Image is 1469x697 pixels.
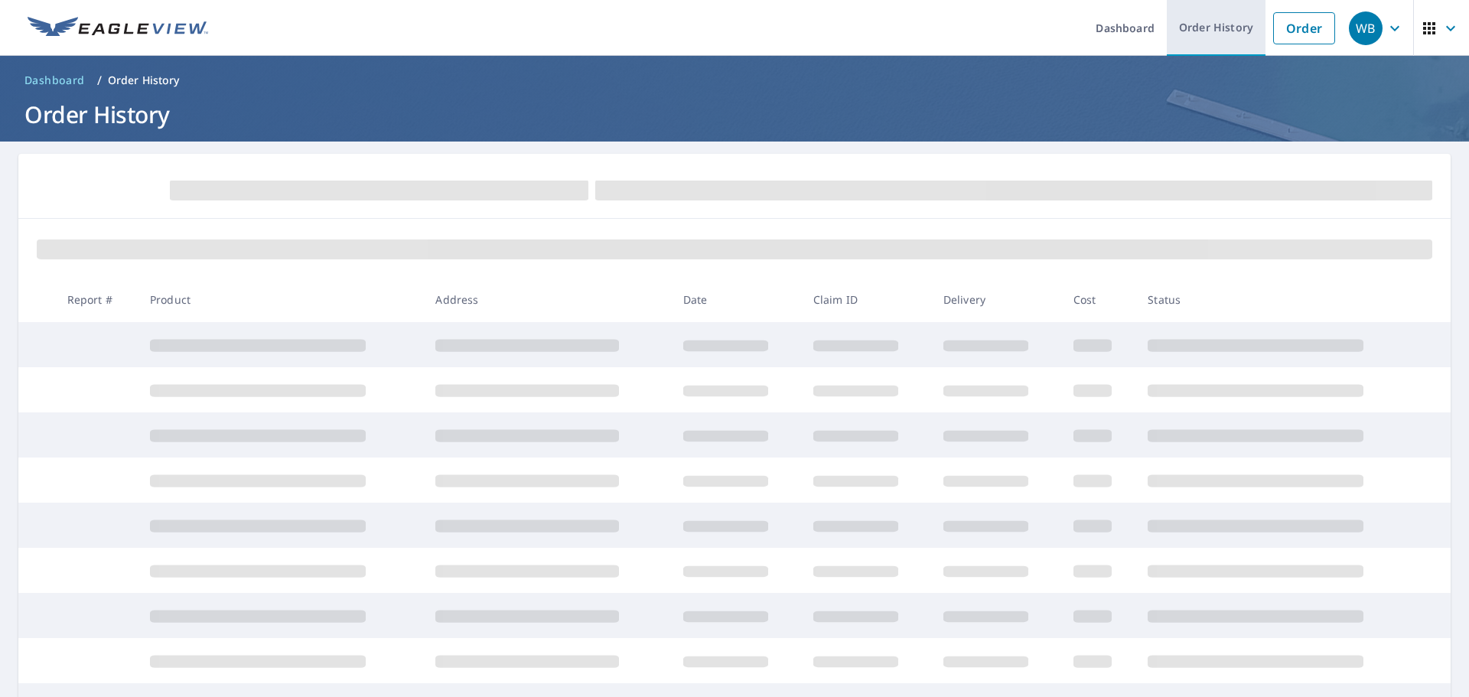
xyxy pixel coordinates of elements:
a: Order [1273,12,1335,44]
th: Address [423,277,670,322]
th: Delivery [931,277,1061,322]
th: Date [671,277,801,322]
a: Dashboard [18,68,91,93]
li: / [97,71,102,90]
th: Product [138,277,423,322]
h1: Order History [18,99,1451,130]
th: Status [1135,277,1422,322]
th: Report # [55,277,138,322]
th: Cost [1061,277,1136,322]
th: Claim ID [801,277,931,322]
span: Dashboard [24,73,85,88]
img: EV Logo [28,17,208,40]
div: WB [1349,11,1383,45]
nav: breadcrumb [18,68,1451,93]
p: Order History [108,73,180,88]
